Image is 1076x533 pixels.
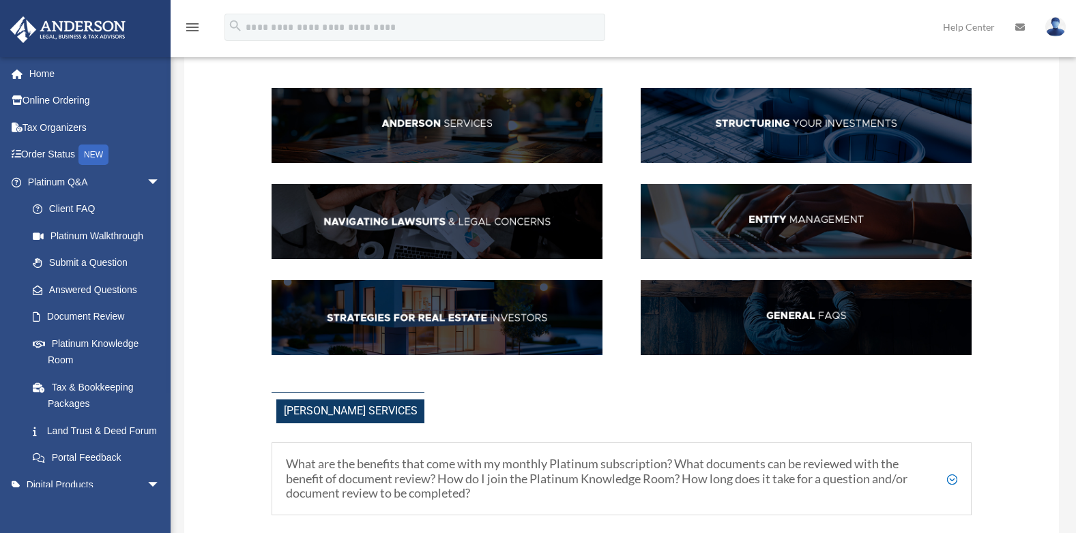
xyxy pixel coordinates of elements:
[272,280,602,355] img: StratsRE_hdr
[19,417,181,444] a: Land Trust & Deed Forum
[19,374,181,417] a: Tax & Bookkeeping Packages
[10,168,181,196] a: Platinum Q&Aarrow_drop_down
[19,276,181,303] a: Answered Questions
[184,24,201,35] a: menu
[19,303,181,331] a: Document Review
[641,88,972,163] img: StructInv_hdr
[276,399,424,423] span: [PERSON_NAME] Services
[1045,17,1066,37] img: User Pic
[10,60,181,87] a: Home
[272,88,602,163] img: AndServ_hdr
[147,168,174,196] span: arrow_drop_down
[228,18,243,33] i: search
[19,444,181,472] a: Portal Feedback
[272,184,602,259] img: NavLaw_hdr
[6,16,130,43] img: Anderson Advisors Platinum Portal
[184,19,201,35] i: menu
[10,471,181,498] a: Digital Productsarrow_drop_down
[147,471,174,499] span: arrow_drop_down
[10,87,181,115] a: Online Ordering
[19,330,181,374] a: Platinum Knowledge Room
[10,141,181,169] a: Order StatusNEW
[286,457,957,501] h5: What are the benefits that come with my monthly Platinum subscription? What documents can be revi...
[78,144,108,165] div: NEW
[19,249,181,277] a: Submit a Question
[10,114,181,141] a: Tax Organizers
[19,196,174,223] a: Client FAQ
[641,280,972,355] img: GenFAQ_hdr
[19,222,181,249] a: Platinum Walkthrough
[641,184,972,259] img: EntManag_hdr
